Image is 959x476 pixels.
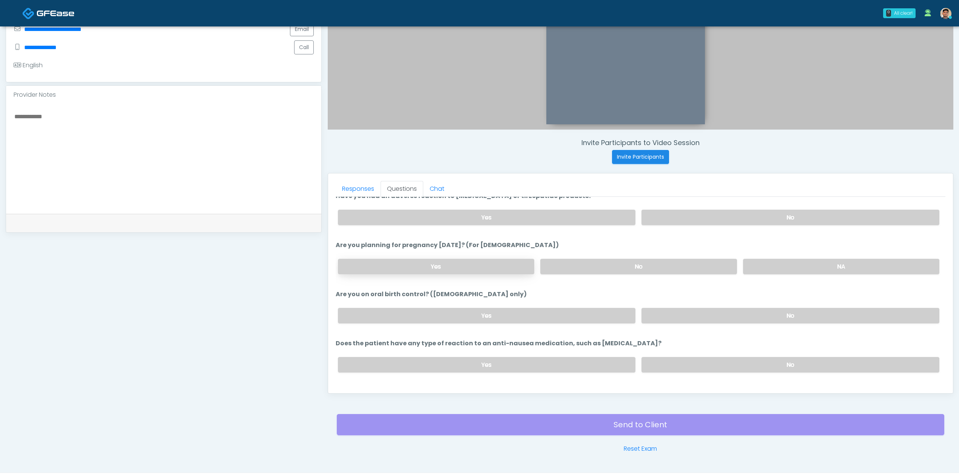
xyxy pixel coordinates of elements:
[338,308,636,323] label: Yes
[6,86,321,104] div: Provider Notes
[338,210,636,225] label: Yes
[294,40,314,54] button: Call
[14,61,43,70] div: English
[879,5,920,21] a: 0 All clear!
[940,8,951,19] img: Kenner Medina
[290,22,314,36] a: Email
[336,290,527,299] label: Are you on oral birth control? ([DEMOGRAPHIC_DATA] only)
[338,357,636,372] label: Yes
[336,339,661,348] label: Does the patient have any type of reaction to an anti-nausea medication, such as [MEDICAL_DATA]?
[886,10,891,17] div: 0
[612,150,669,164] button: Invite Participants
[540,259,737,274] label: No
[6,3,29,26] button: Open LiveChat chat widget
[743,259,939,274] label: NA
[641,308,939,323] label: No
[336,181,381,197] a: Responses
[894,10,913,17] div: All clear!
[624,444,657,453] a: Reset Exam
[328,139,953,147] h4: Invite Participants to Video Session
[423,181,451,197] a: Chat
[381,181,423,197] a: Questions
[37,9,74,17] img: Docovia
[336,241,559,250] label: Are you planning for pregnancy [DATE]? (For [DEMOGRAPHIC_DATA])
[641,210,939,225] label: No
[22,7,35,20] img: Docovia
[641,357,939,372] label: No
[338,259,534,274] label: Yes
[22,1,74,25] a: Docovia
